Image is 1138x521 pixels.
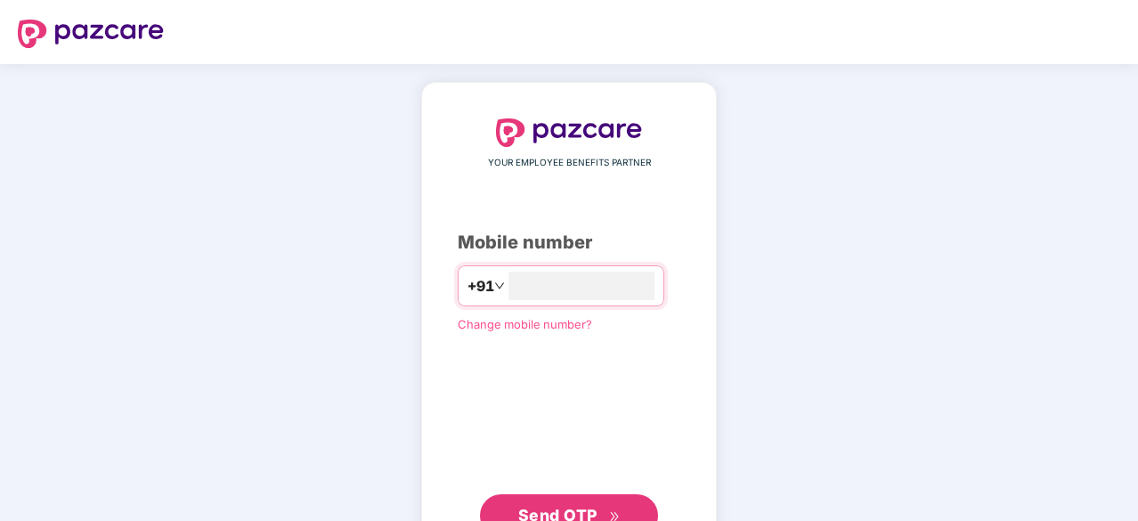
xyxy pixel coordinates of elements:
span: down [494,281,505,291]
div: Mobile number [458,229,680,256]
a: Change mobile number? [458,317,592,331]
img: logo [496,118,642,147]
span: YOUR EMPLOYEE BENEFITS PARTNER [488,156,651,170]
img: logo [18,20,164,48]
span: +91 [467,275,494,297]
